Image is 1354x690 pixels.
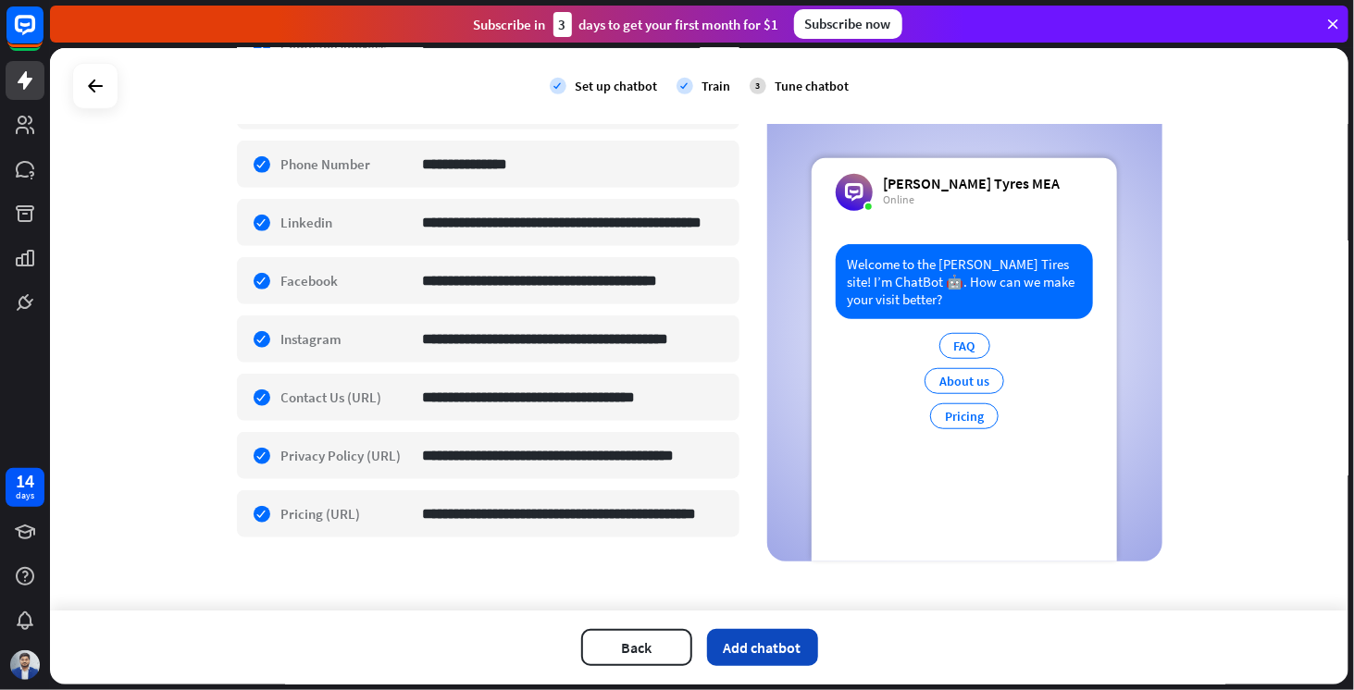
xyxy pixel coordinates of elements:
[16,489,34,502] div: days
[707,629,818,666] button: Add chatbot
[550,78,566,94] i: check
[836,244,1093,319] div: Welcome to the [PERSON_NAME] Tires site! I’m ChatBot 🤖. How can we make your visit better?
[677,78,693,94] i: check
[553,12,572,37] div: 3
[15,7,70,63] button: Open LiveChat chat widget
[883,192,1060,207] div: Online
[939,333,990,359] div: FAQ
[776,78,850,94] div: Tune chatbot
[930,403,999,429] div: Pricing
[16,473,34,489] div: 14
[576,78,658,94] div: Set up chatbot
[883,174,1060,192] div: [PERSON_NAME] Tyres MEA
[702,78,731,94] div: Train
[925,368,1004,394] div: About us
[750,78,766,94] div: 3
[6,468,44,507] a: 14 days
[794,9,902,39] div: Subscribe now
[581,629,692,666] button: Back
[474,12,779,37] div: Subscribe in days to get your first month for $1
